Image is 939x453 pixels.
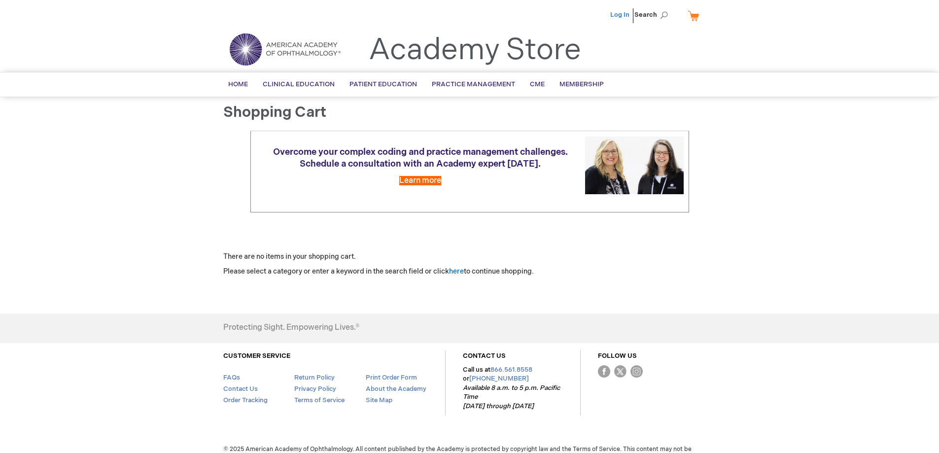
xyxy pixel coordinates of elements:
[630,365,643,378] img: instagram
[294,396,345,404] a: Terms of Service
[366,385,426,393] a: About the Academy
[294,385,336,393] a: Privacy Policy
[449,267,464,276] a: here
[585,137,684,194] img: Schedule a consultation with an Academy expert today
[469,375,529,383] a: [PHONE_NUMBER]
[228,80,248,88] span: Home
[273,147,568,169] span: Overcome your complex coding and practice management challenges. Schedule a consultation with an ...
[598,365,610,378] img: Facebook
[223,352,290,360] a: CUSTOMER SERVICE
[223,323,359,332] h4: Protecting Sight. Empowering Lives.®
[463,384,560,410] em: Available 8 a.m. to 5 p.m. Pacific Time [DATE] through [DATE]
[294,374,335,382] a: Return Policy
[610,11,629,19] a: Log In
[432,80,515,88] span: Practice Management
[559,80,604,88] span: Membership
[598,352,637,360] a: FOLLOW US
[223,252,716,262] p: There are no items in your shopping cart.
[223,104,326,121] span: Shopping Cart
[614,365,626,378] img: Twitter
[634,5,672,25] span: Search
[223,385,258,393] a: Contact Us
[490,366,532,374] a: 866.561.8558
[223,267,716,277] p: Please select a category or enter a keyword in the search field or click to continue shopping.
[366,396,392,404] a: Site Map
[349,80,417,88] span: Patient Education
[263,80,335,88] span: Clinical Education
[399,176,441,185] a: Learn more
[223,396,268,404] a: Order Tracking
[366,374,417,382] a: Print Order Form
[223,374,240,382] a: FAQs
[530,80,545,88] span: CME
[369,33,581,68] a: Academy Store
[463,365,563,411] p: Call us at or
[463,352,506,360] a: CONTACT US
